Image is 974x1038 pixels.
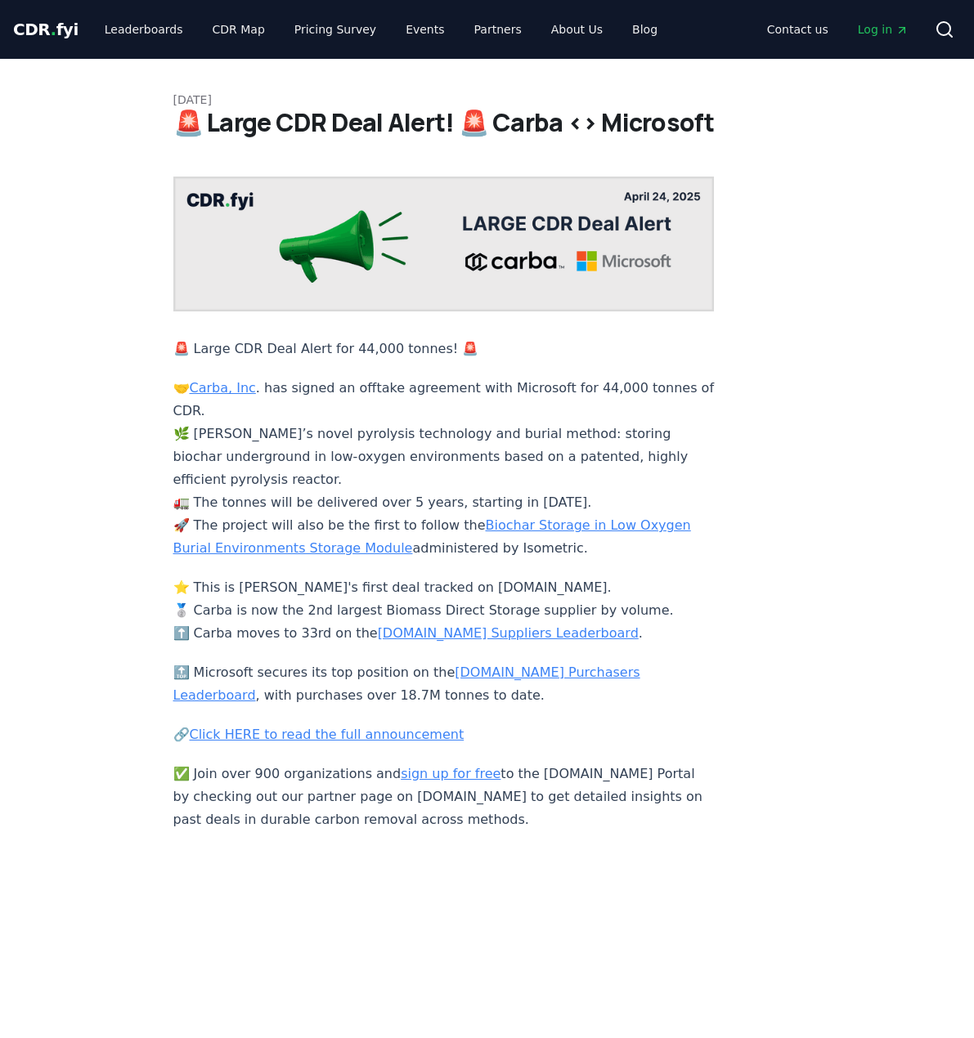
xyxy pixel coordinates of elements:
[393,15,457,44] a: Events
[845,15,922,44] a: Log in
[13,20,79,39] span: CDR fyi
[754,15,922,44] nav: Main
[401,766,500,781] a: sign up for free
[173,576,715,645] p: ⭐ This is [PERSON_NAME]'s first deal tracked on [DOMAIN_NAME]. 🥈 Carba is now the 2nd largest Bio...
[173,763,715,831] p: ✅ Join over 900 organizations and to the [DOMAIN_NAME] Portal by checking out our partner page on...
[173,661,715,707] p: 🔝 Microsoft secures its top position on the , with purchases over 18.7M tonnes to date.
[173,723,715,746] p: 🔗
[190,380,256,396] a: Carba, Inc
[858,21,909,38] span: Log in
[754,15,842,44] a: Contact us
[173,338,715,360] p: 🚨 Large CDR Deal Alert for 44,000 tonnes! 🚨
[173,377,715,560] p: 🤝 . has signed an offtake agreement with Microsoft for 44,000 tonnes of CDR. 🌿 [PERSON_NAME]’s no...
[281,15,389,44] a: Pricing Survey
[92,15,671,44] nav: Main
[461,15,535,44] a: Partners
[51,20,56,39] span: .
[173,108,801,137] h1: 🚨 Large CDR Deal Alert! 🚨 Carba <> Microsoft
[538,15,616,44] a: About Us
[619,15,671,44] a: Blog
[173,664,640,703] a: [DOMAIN_NAME] Purchasers Leaderboard
[13,18,79,41] a: CDR.fyi
[200,15,278,44] a: CDR Map
[92,15,196,44] a: Leaderboards
[173,92,801,108] p: [DATE]
[190,727,465,742] a: Click HERE to read the full announcement
[378,625,639,641] a: [DOMAIN_NAME] Suppliers Leaderboard
[173,177,715,311] img: blog post image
